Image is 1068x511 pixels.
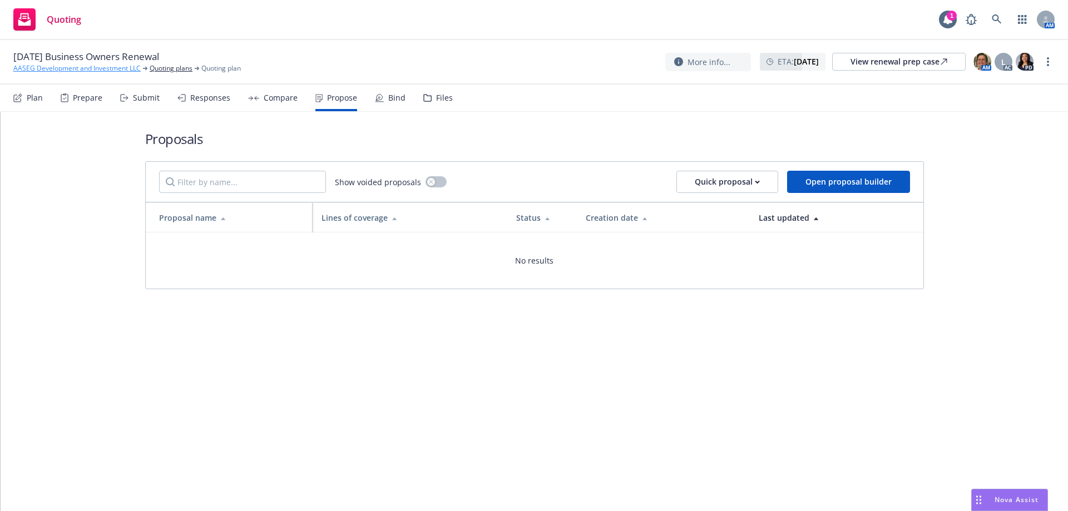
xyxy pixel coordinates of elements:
[695,171,760,192] div: Quick proposal
[947,11,957,21] div: 1
[586,212,741,224] div: Creation date
[133,93,160,102] div: Submit
[201,63,241,73] span: Quoting plan
[778,56,819,67] span: ETA :
[972,489,986,510] div: Drag to move
[73,93,102,102] div: Prepare
[1001,56,1006,68] span: L
[1041,55,1055,68] a: more
[665,53,751,71] button: More info...
[13,50,159,63] span: [DATE] Business Owners Renewal
[436,93,453,102] div: Files
[27,93,43,102] div: Plan
[676,171,778,193] button: Quick proposal
[794,56,819,67] strong: [DATE]
[787,171,910,193] button: Open proposal builder
[335,176,421,188] span: Show voided proposals
[973,53,991,71] img: photo
[986,8,1008,31] a: Search
[9,4,86,35] a: Quoting
[688,56,730,68] span: More info...
[150,63,192,73] a: Quoting plans
[47,15,81,24] span: Quoting
[145,130,924,148] h1: Proposals
[322,212,499,224] div: Lines of coverage
[960,8,982,31] a: Report a Bug
[1016,53,1034,71] img: photo
[264,93,298,102] div: Compare
[327,93,357,102] div: Propose
[759,212,914,224] div: Last updated
[1011,8,1034,31] a: Switch app
[13,63,141,73] a: AASEG Development and Investment LLC
[832,53,966,71] a: View renewal prep case
[515,255,553,266] span: No results
[159,212,304,224] div: Proposal name
[159,171,326,193] input: Filter by name...
[805,176,892,187] span: Open proposal builder
[851,53,947,70] div: View renewal prep case
[971,489,1048,511] button: Nova Assist
[388,93,406,102] div: Bind
[995,495,1039,504] span: Nova Assist
[516,212,568,224] div: Status
[190,93,230,102] div: Responses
